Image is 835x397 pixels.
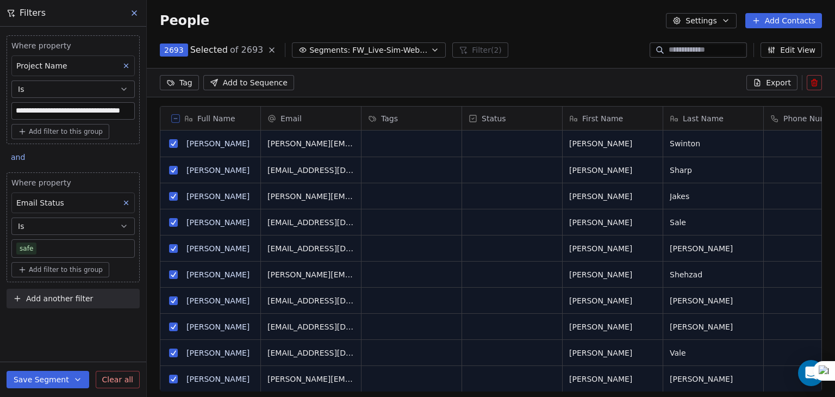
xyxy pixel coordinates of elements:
[186,244,250,253] a: [PERSON_NAME]
[666,13,736,28] button: Settings
[267,191,354,202] span: [PERSON_NAME][EMAIL_ADDRESS][DOMAIN_NAME]
[569,374,656,384] span: [PERSON_NAME]
[670,191,757,202] span: Jakes
[160,75,199,90] button: Tag
[482,113,506,124] span: Status
[745,13,822,28] button: Add Contacts
[569,269,656,280] span: [PERSON_NAME]
[569,138,656,149] span: [PERSON_NAME]
[164,45,184,55] span: 2693
[569,295,656,306] span: [PERSON_NAME]
[798,360,824,386] div: Open Intercom Messenger
[670,321,757,332] span: [PERSON_NAME]
[582,113,623,124] span: First Name
[267,138,354,149] span: [PERSON_NAME][EMAIL_ADDRESS][PERSON_NAME][DOMAIN_NAME]
[670,138,757,149] span: Swinton
[267,165,354,176] span: [EMAIL_ADDRESS][DOMAIN_NAME]
[670,374,757,384] span: [PERSON_NAME]
[160,44,188,57] button: 2693
[670,217,757,228] span: Sale
[569,243,656,254] span: [PERSON_NAME]
[186,270,250,279] a: [PERSON_NAME]
[160,107,260,130] div: Full Name
[569,217,656,228] span: [PERSON_NAME]
[362,107,462,130] div: Tags
[267,269,354,280] span: [PERSON_NAME][EMAIL_ADDRESS][PERSON_NAME][DOMAIN_NAME]
[267,348,354,358] span: [EMAIL_ADDRESS][DOMAIN_NAME]
[223,77,288,88] span: Add to Sequence
[186,139,250,148] a: [PERSON_NAME]
[452,42,508,58] button: Filter(2)
[186,166,250,175] a: [PERSON_NAME]
[267,243,354,254] span: [EMAIL_ADDRESS][DOMAIN_NAME]
[381,113,398,124] span: Tags
[186,375,250,383] a: [PERSON_NAME]
[186,322,250,331] a: [PERSON_NAME]
[352,45,428,56] span: FW_Live-Sim-Webinar([GEOGRAPHIC_DATA])26thAugust'2025
[179,77,192,88] span: Tag
[197,113,235,124] span: Full Name
[670,243,757,254] span: [PERSON_NAME]
[281,113,302,124] span: Email
[160,131,261,392] div: grid
[203,75,294,90] button: Add to Sequence
[230,44,263,57] span: of 2693
[309,45,350,56] span: Segments:
[186,349,250,357] a: [PERSON_NAME]
[563,107,663,130] div: First Name
[761,42,822,58] button: Edit View
[186,218,250,227] a: [PERSON_NAME]
[190,44,228,57] span: Selected
[746,75,797,90] button: Export
[663,107,763,130] div: Last Name
[261,107,361,130] div: Email
[569,191,656,202] span: [PERSON_NAME]
[569,348,656,358] span: [PERSON_NAME]
[670,348,757,358] span: Vale
[267,217,354,228] span: [EMAIL_ADDRESS][DOMAIN_NAME]
[186,296,250,305] a: [PERSON_NAME]
[670,269,757,280] span: Shehzad
[267,374,354,384] span: [PERSON_NAME][EMAIL_ADDRESS][PERSON_NAME][DOMAIN_NAME]
[670,295,757,306] span: [PERSON_NAME]
[766,77,791,88] span: Export
[462,107,562,130] div: Status
[186,192,250,201] a: [PERSON_NAME]
[670,165,757,176] span: Sharp
[267,321,354,332] span: [EMAIL_ADDRESS][DOMAIN_NAME]
[683,113,724,124] span: Last Name
[569,321,656,332] span: [PERSON_NAME]
[267,295,354,306] span: [EMAIL_ADDRESS][DOMAIN_NAME]
[160,13,209,29] span: People
[569,165,656,176] span: [PERSON_NAME]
